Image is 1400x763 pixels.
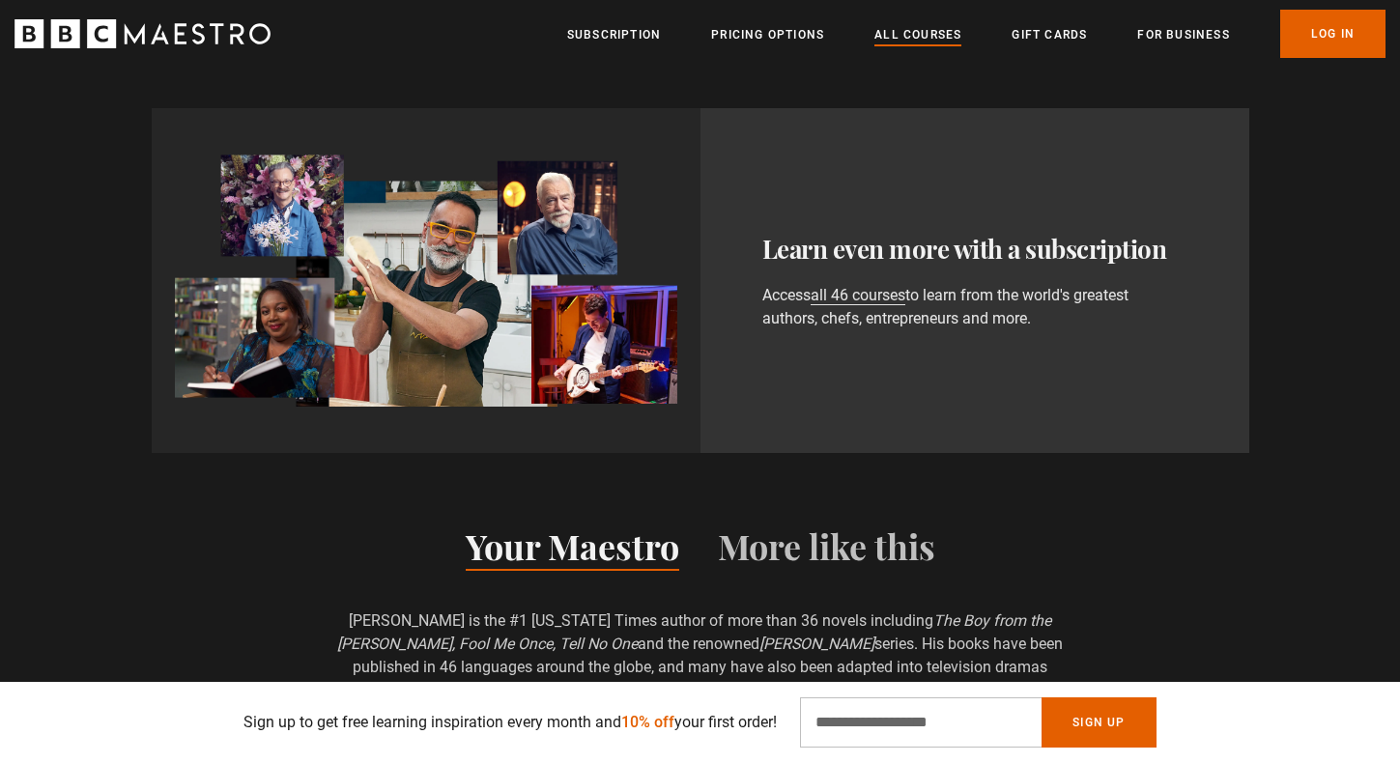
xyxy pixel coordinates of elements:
[1280,10,1386,58] a: Log In
[337,611,1051,653] i: The Boy from the [PERSON_NAME], Fool Me Once, Tell No One
[811,286,905,305] a: all 46 courses
[1012,25,1087,44] a: Gift Cards
[466,530,679,571] button: Your Maestro
[874,25,961,44] a: All Courses
[1137,25,1229,44] a: For business
[1042,697,1156,748] button: Sign Up
[718,530,935,571] button: More like this
[762,230,1187,268] h3: Learn even more with a subscription
[711,25,824,44] a: Pricing Options
[410,681,574,699] i: The Stranger, Stay Close
[14,19,271,48] svg: BBC Maestro
[567,10,1386,58] nav: Primary
[243,711,777,734] p: Sign up to get free learning inspiration every month and your first order!
[621,713,674,731] span: 10% off
[567,25,661,44] a: Subscription
[607,681,653,699] i: Shelter
[759,635,874,653] i: [PERSON_NAME]
[762,284,1187,330] p: Access to learn from the world's greatest authors, chefs, entrepreneurs and more.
